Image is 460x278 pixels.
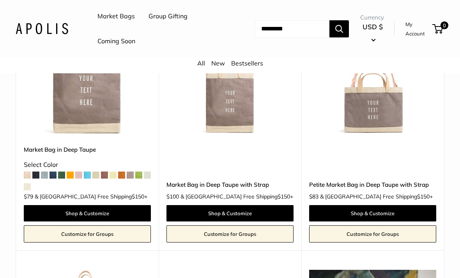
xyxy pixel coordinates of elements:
span: USD $ [363,23,383,31]
img: Petite Market Bag in Deep Taupe with Strap [309,10,436,137]
a: New [211,59,225,67]
a: Market Bags [97,11,135,22]
span: $79 [24,193,33,200]
a: 0 [433,24,443,34]
a: Customize for Groups [166,225,294,243]
span: Currency [360,12,385,23]
a: My Account [405,19,430,39]
img: Apolis [16,23,68,34]
span: $100 [166,193,179,200]
button: Search [329,20,349,37]
span: 0 [441,21,448,29]
a: Petite Market Bag in Deep Taupe with Strap [309,180,436,189]
iframe: Sign Up via Text for Offers [6,248,83,272]
a: Customize for Groups [24,225,151,243]
img: Market Bag in Deep Taupe with Strap [166,10,294,137]
span: & [GEOGRAPHIC_DATA] Free Shipping + [180,194,293,199]
span: $83 [309,193,318,200]
a: Shop & Customize [166,205,294,221]
span: $150 [417,193,430,200]
a: Market Bag in Deep Taupe [24,145,151,154]
a: Bestsellers [231,59,263,67]
a: Market Bag in Deep TaupeMarket Bag in Deep Taupe [24,10,151,137]
span: & [GEOGRAPHIC_DATA] Free Shipping + [35,194,147,199]
a: Market Bag in Deep Taupe with StrapMarket Bag in Deep Taupe with Strap [166,10,294,137]
button: USD $ [360,21,385,46]
a: Market Bag in Deep Taupe with Strap [166,180,294,189]
a: All [197,59,205,67]
a: Shop & Customize [309,205,436,221]
a: Petite Market Bag in Deep Taupe with StrapPetite Market Bag in Deep Taupe with Strap [309,10,436,137]
span: $150 [132,193,144,200]
span: $150 [278,193,290,200]
span: & [GEOGRAPHIC_DATA] Free Shipping + [320,194,433,199]
a: Customize for Groups [309,225,436,243]
div: Select Color [24,159,151,171]
img: Market Bag in Deep Taupe [24,10,151,137]
a: Group Gifting [149,11,188,22]
a: Coming Soon [97,35,135,47]
a: Shop & Customize [24,205,151,221]
input: Search... [255,20,329,37]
